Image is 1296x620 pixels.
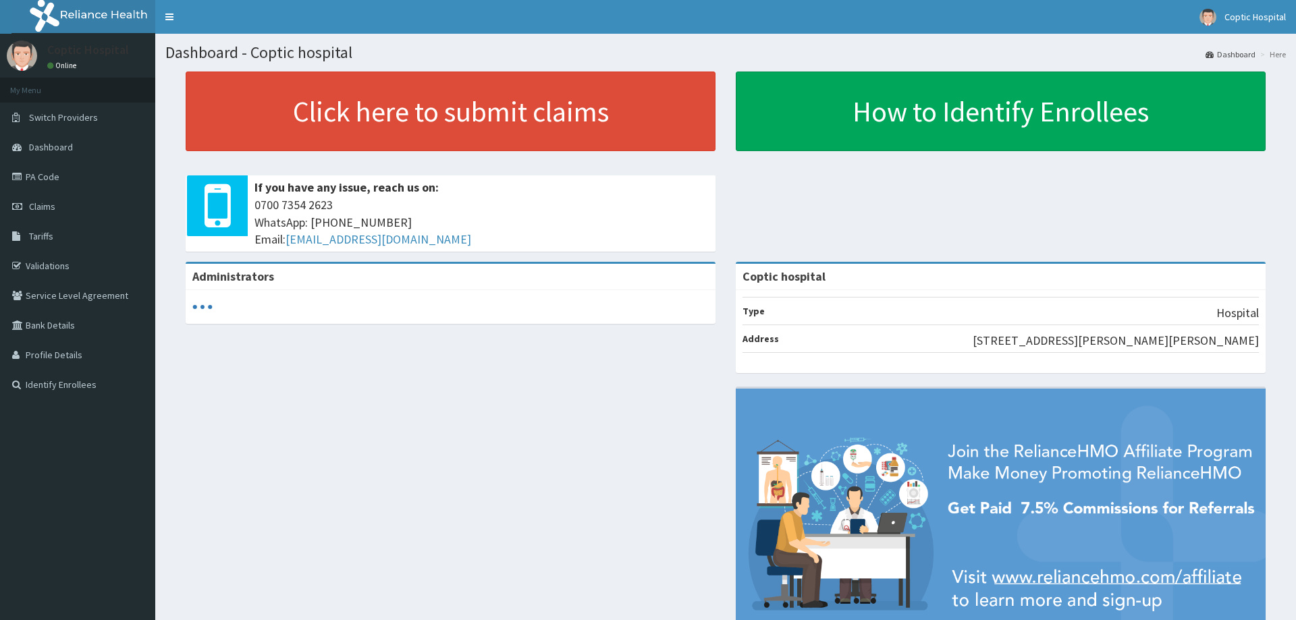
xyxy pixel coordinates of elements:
[973,332,1259,349] p: [STREET_ADDRESS][PERSON_NAME][PERSON_NAME]
[192,297,213,317] svg: audio-loading
[254,196,709,248] span: 0700 7354 2623 WhatsApp: [PHONE_NUMBER] Email:
[29,200,55,213] span: Claims
[286,231,471,247] a: [EMAIL_ADDRESS][DOMAIN_NAME]
[165,44,1286,61] h1: Dashboard - Coptic hospital
[186,72,715,151] a: Click here to submit claims
[29,230,53,242] span: Tariffs
[736,72,1266,151] a: How to Identify Enrollees
[192,269,274,284] b: Administrators
[742,269,826,284] strong: Coptic hospital
[742,305,765,317] b: Type
[1224,11,1286,23] span: Coptic Hospital
[47,61,80,70] a: Online
[7,40,37,71] img: User Image
[1199,9,1216,26] img: User Image
[29,111,98,123] span: Switch Providers
[254,179,439,195] b: If you have any issue, reach us on:
[47,44,129,56] p: Coptic Hospital
[1216,304,1259,322] p: Hospital
[1257,49,1286,60] li: Here
[1206,49,1255,60] a: Dashboard
[29,141,73,153] span: Dashboard
[742,333,779,345] b: Address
